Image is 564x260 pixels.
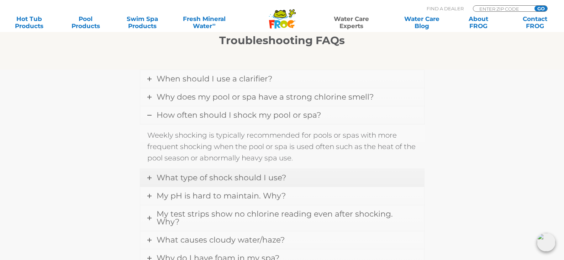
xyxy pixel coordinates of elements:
[140,205,424,231] a: My test strips show no chlorine reading even after shocking. Why?
[316,15,387,30] a: Water CareExperts
[63,35,501,47] h1: Troubleshooting FAQs
[212,22,215,27] sup: ∞
[479,6,527,12] input: Zip Code Form
[157,235,285,245] span: What causes cloudy water/haze?
[140,231,424,249] a: What causes cloudy water/haze?
[456,15,500,30] a: AboutFROG
[157,110,321,120] span: How often should I shock my pool or spa?
[157,74,272,84] span: When should I use a clarifier?
[534,6,547,11] input: GO
[157,209,393,227] span: My test strips show no chlorine reading even after shocking. Why?
[140,88,424,106] a: Why does my pool or spa have a strong chlorine smell?
[157,92,374,102] span: Why does my pool or spa have a strong chlorine smell?
[400,15,444,30] a: Water CareBlog
[120,15,164,30] a: Swim SpaProducts
[140,70,424,88] a: When should I use a clarifier?
[64,15,108,30] a: PoolProducts
[157,191,286,201] span: My pH is hard to maintain. Why?
[427,5,464,12] p: Find A Dealer
[140,187,424,205] a: My pH is hard to maintain. Why?
[147,129,417,164] p: Weekly shocking is typically recommended for pools or spas with more frequent shocking when the p...
[537,233,555,251] img: openIcon
[7,15,51,30] a: Hot TubProducts
[140,169,424,187] a: What type of shock should I use?
[140,106,424,124] a: How often should I shock my pool or spa?
[157,173,286,182] span: What type of shock should I use?
[513,15,557,30] a: ContactFROG
[177,15,232,30] a: Fresh MineralWater∞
